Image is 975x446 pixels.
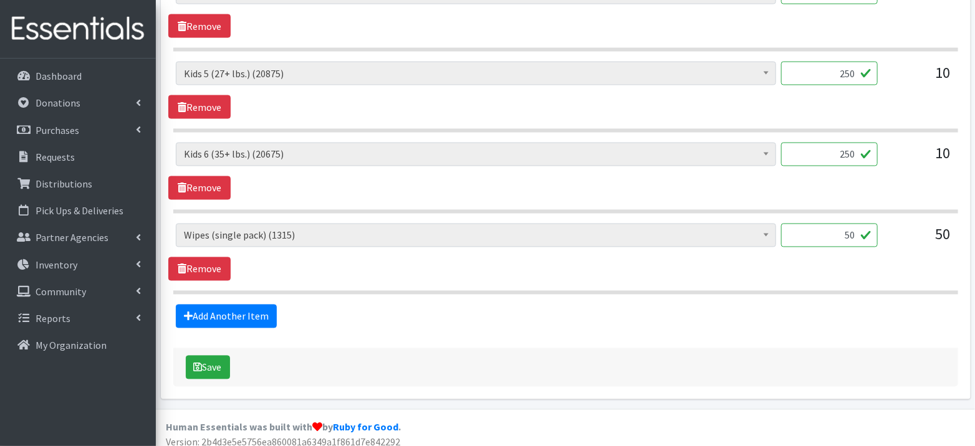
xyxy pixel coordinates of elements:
[176,224,776,247] span: Wipes (single pack) (1315)
[5,252,151,277] a: Inventory
[888,224,950,257] div: 50
[176,305,277,328] a: Add Another Item
[5,198,151,223] a: Pick Ups & Deliveries
[5,171,151,196] a: Distributions
[5,279,151,304] a: Community
[5,333,151,358] a: My Organization
[5,225,151,250] a: Partner Agencies
[186,356,230,379] button: Save
[5,8,151,50] img: HumanEssentials
[168,95,231,119] a: Remove
[781,224,878,247] input: Quantity
[168,176,231,200] a: Remove
[36,151,75,163] p: Requests
[36,231,108,244] p: Partner Agencies
[5,145,151,169] a: Requests
[5,64,151,88] a: Dashboard
[36,339,107,351] p: My Organization
[176,143,776,166] span: Kids 6 (35+ lbs.) (20675)
[36,204,123,217] p: Pick Ups & Deliveries
[781,143,878,166] input: Quantity
[36,312,70,325] p: Reports
[184,227,768,244] span: Wipes (single pack) (1315)
[781,62,878,85] input: Quantity
[36,178,92,190] p: Distributions
[176,62,776,85] span: Kids 5 (27+ lbs.) (20875)
[36,124,79,136] p: Purchases
[888,62,950,95] div: 10
[166,421,401,434] strong: Human Essentials was built with by .
[168,257,231,281] a: Remove
[5,306,151,331] a: Reports
[184,146,768,163] span: Kids 6 (35+ lbs.) (20675)
[168,14,231,38] a: Remove
[888,143,950,176] div: 10
[36,259,77,271] p: Inventory
[36,97,80,109] p: Donations
[5,118,151,143] a: Purchases
[36,70,82,82] p: Dashboard
[184,65,768,82] span: Kids 5 (27+ lbs.) (20875)
[5,90,151,115] a: Donations
[36,285,86,298] p: Community
[333,421,398,434] a: Ruby for Good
